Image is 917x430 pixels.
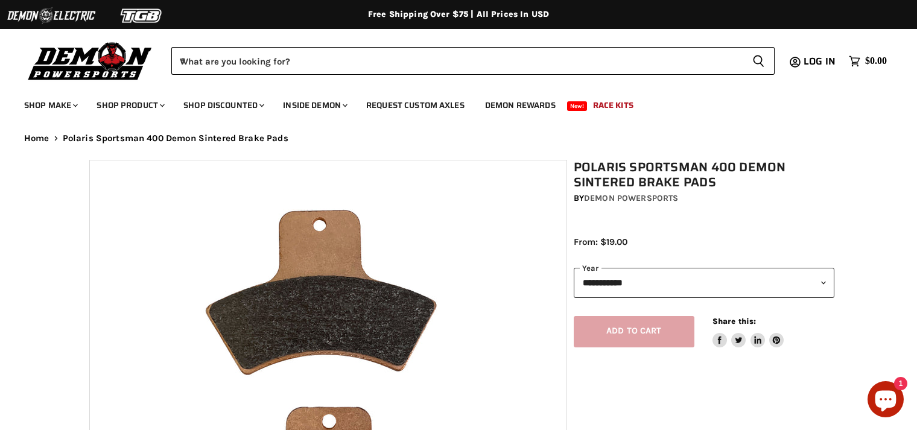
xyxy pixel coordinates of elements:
input: When autocomplete results are available use up and down arrows to review and enter to select [171,47,743,75]
h1: Polaris Sportsman 400 Demon Sintered Brake Pads [574,160,834,190]
a: $0.00 [843,52,893,70]
form: Product [171,47,775,75]
a: Home [24,133,49,144]
img: Demon Electric Logo 2 [6,4,97,27]
span: Log in [804,54,836,69]
a: Inside Demon [274,93,355,118]
select: year [574,268,834,297]
span: Share this: [712,317,756,326]
a: Log in [798,56,843,67]
span: New! [567,101,588,111]
a: Demon Powersports [584,193,678,203]
img: TGB Logo 2 [97,4,187,27]
a: Request Custom Axles [357,93,474,118]
ul: Main menu [15,88,884,118]
span: From: $19.00 [574,236,627,247]
a: Shop Discounted [174,93,271,118]
a: Shop Product [87,93,172,118]
aside: Share this: [712,316,784,348]
a: Demon Rewards [476,93,565,118]
span: $0.00 [865,55,887,67]
inbox-online-store-chat: Shopify online store chat [864,381,907,420]
img: Demon Powersports [24,39,156,82]
span: Polaris Sportsman 400 Demon Sintered Brake Pads [63,133,288,144]
a: Race Kits [584,93,643,118]
button: Search [743,47,775,75]
a: Shop Make [15,93,85,118]
div: by [574,192,834,205]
